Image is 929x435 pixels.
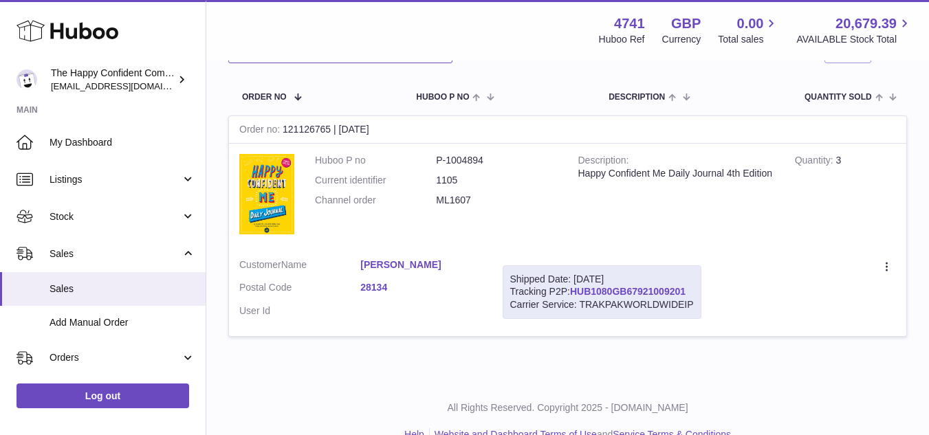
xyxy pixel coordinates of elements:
dd: P-1004894 [436,154,557,167]
div: Huboo Ref [599,33,645,46]
span: Add Manual Order [50,316,195,329]
strong: Quantity [795,155,836,169]
a: Log out [17,383,189,408]
td: 3 [785,144,906,247]
span: Huboo P no [416,93,469,102]
span: Sales [50,282,195,295]
span: Orders [50,351,181,364]
strong: Description [578,155,629,169]
dt: User Id [239,304,360,317]
span: [EMAIL_ADDRESS][DOMAIN_NAME] [51,80,202,91]
a: 28134 [360,281,481,294]
dt: Channel order [315,194,436,207]
img: contact@happyconfident.com [17,69,37,90]
a: 20,679.39 AVAILABLE Stock Total [796,14,912,46]
span: Description [609,93,665,102]
span: Sales [50,247,181,260]
span: Listings [50,173,181,186]
span: Customer [239,259,281,270]
dd: 1105 [436,174,557,187]
a: HUB1080GB67921009201 [570,286,686,297]
a: 0.00 Total sales [718,14,779,46]
dd: ML1607 [436,194,557,207]
div: The Happy Confident Company [51,67,175,93]
span: Stock [50,210,181,223]
dt: Postal Code [239,281,360,298]
span: My Dashboard [50,136,195,149]
div: Happy Confident Me Daily Journal 4th Edition [578,167,774,180]
strong: Order no [239,124,283,138]
dt: Huboo P no [315,154,436,167]
span: Quantity Sold [805,93,872,102]
div: Shipped Date: [DATE] [510,273,694,286]
span: Order No [242,93,287,102]
img: 47411726843752.png [239,154,294,234]
dt: Current identifier [315,174,436,187]
span: 0.00 [737,14,764,33]
strong: 4741 [614,14,645,33]
strong: GBP [671,14,701,33]
div: Tracking P2P: [503,265,701,320]
span: Total sales [718,33,779,46]
span: 20,679.39 [835,14,897,33]
div: 121126765 | [DATE] [229,116,906,144]
div: Carrier Service: TRAKPAKWORLDWIDEIP [510,298,694,311]
div: Currency [662,33,701,46]
dt: Name [239,258,360,275]
span: AVAILABLE Stock Total [796,33,912,46]
a: [PERSON_NAME] [360,258,481,271]
p: All Rights Reserved. Copyright 2025 - [DOMAIN_NAME] [217,401,918,414]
